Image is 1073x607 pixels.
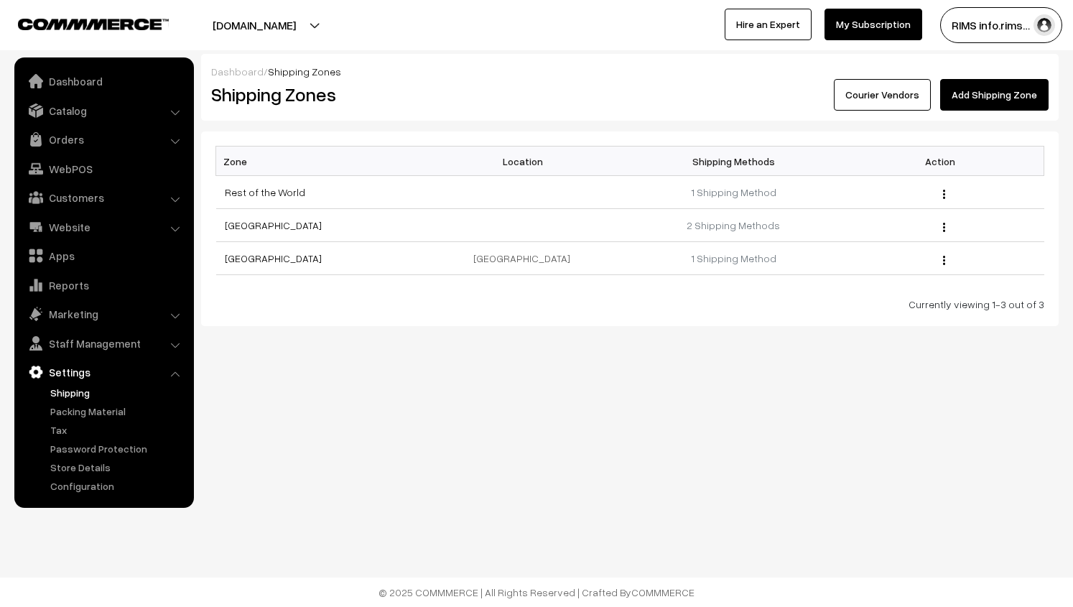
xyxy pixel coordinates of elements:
[268,65,341,78] span: Shipping Zones
[825,9,922,40] a: My Subscription
[18,330,189,356] a: Staff Management
[940,79,1049,111] a: Add Shipping Zone
[834,79,931,111] a: Courier Vendors
[1033,14,1055,36] img: user
[18,19,169,29] img: COMMMERCE
[216,147,423,176] th: Zone
[18,98,189,124] a: Catalog
[943,190,945,199] img: Menu
[691,252,776,264] a: 1 Shipping Method
[225,252,322,264] a: [GEOGRAPHIC_DATA]
[837,147,1044,176] th: Action
[691,186,776,198] a: 1 Shipping Method
[18,214,189,240] a: Website
[18,185,189,210] a: Customers
[225,186,305,198] a: Rest of the World
[47,478,189,494] a: Configuration
[47,441,189,456] a: Password Protection
[725,9,812,40] a: Hire an Expert
[943,256,945,265] img: Menu
[18,272,189,298] a: Reports
[18,14,144,32] a: COMMMERCE
[423,242,630,275] td: [GEOGRAPHIC_DATA]
[943,223,945,232] img: Menu
[687,219,780,231] a: 2 Shipping Methods
[211,65,264,78] a: Dashboard
[631,586,695,598] a: COMMMERCE
[18,68,189,94] a: Dashboard
[225,219,322,231] a: [GEOGRAPHIC_DATA]
[211,64,1049,79] div: /
[47,385,189,400] a: Shipping
[162,7,346,43] button: [DOMAIN_NAME]
[47,422,189,437] a: Tax
[47,404,189,419] a: Packing Material
[423,147,630,176] th: Location
[18,243,189,269] a: Apps
[630,147,837,176] th: Shipping Methods
[18,359,189,385] a: Settings
[940,7,1062,43] button: RIMS info.rims…
[211,83,619,106] h2: Shipping Zones
[47,460,189,475] a: Store Details
[18,301,189,327] a: Marketing
[18,156,189,182] a: WebPOS
[18,126,189,152] a: Orders
[215,297,1044,312] div: Currently viewing 1-3 out of 3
